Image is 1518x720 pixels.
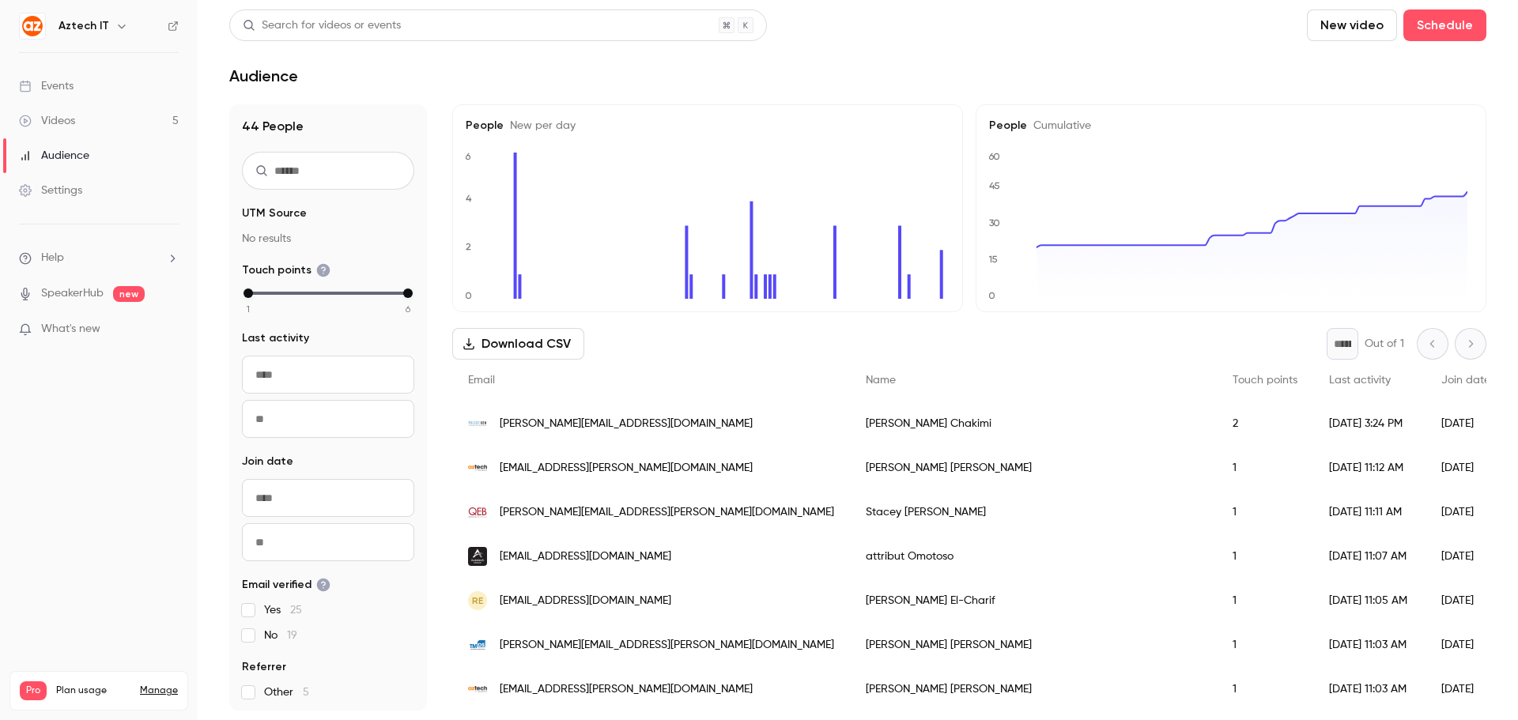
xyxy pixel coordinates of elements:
[452,328,584,360] button: Download CSV
[1313,623,1425,667] div: [DATE] 11:03 AM
[1313,534,1425,579] div: [DATE] 11:07 AM
[500,637,834,654] span: [PERSON_NAME][EMAIL_ADDRESS][PERSON_NAME][DOMAIN_NAME]
[1217,446,1313,490] div: 1
[1329,375,1391,386] span: Last activity
[850,490,1217,534] div: Stacey [PERSON_NAME]
[1217,667,1313,711] div: 1
[850,401,1217,446] div: [PERSON_NAME] Chakimi
[989,118,1473,134] h5: People
[1217,490,1313,534] div: 1
[242,356,414,394] input: From
[1425,579,1506,623] div: [DATE]
[465,151,471,162] text: 6
[56,684,130,697] span: Plan usage
[59,18,109,34] h6: Aztech IT
[20,681,47,700] span: Pro
[500,416,753,432] span: [PERSON_NAME][EMAIL_ADDRESS][DOMAIN_NAME]
[850,623,1217,667] div: [PERSON_NAME] [PERSON_NAME]
[242,454,293,469] span: Join date
[242,659,286,675] span: Referrer
[242,231,414,247] p: No results
[264,684,309,700] span: Other
[1217,623,1313,667] div: 1
[500,681,753,698] span: [EMAIL_ADDRESS][PERSON_NAME][DOMAIN_NAME]
[1217,579,1313,623] div: 1
[242,577,330,593] span: Email verified
[1425,401,1506,446] div: [DATE]
[1313,667,1425,711] div: [DATE] 11:03 AM
[472,594,483,608] span: RE
[140,684,178,697] a: Manage
[1217,534,1313,579] div: 1
[19,113,75,129] div: Videos
[290,605,302,616] span: 25
[242,330,309,346] span: Last activity
[850,579,1217,623] div: [PERSON_NAME] El-Charif
[287,630,297,641] span: 19
[19,148,89,164] div: Audience
[988,254,998,265] text: 15
[468,503,487,522] img: qebhw.co.uk
[468,414,487,433] img: policenow.org.uk
[406,302,410,316] span: 6
[1365,336,1404,352] p: Out of 1
[1233,375,1297,386] span: Touch points
[242,117,414,136] h1: 44 People
[1307,9,1397,41] button: New video
[466,193,472,204] text: 4
[264,602,302,618] span: Yes
[1313,446,1425,490] div: [DATE] 11:12 AM
[20,13,45,39] img: Aztech IT
[1313,401,1425,446] div: [DATE] 3:24 PM
[468,375,495,386] span: Email
[468,547,487,566] img: autotechgroup.co.uk
[41,250,64,266] span: Help
[465,290,472,301] text: 0
[244,288,253,298] div: min
[19,250,179,266] li: help-dropdown-opener
[468,635,487,654] img: tmdocumentsolutions.com
[1217,401,1313,446] div: 2
[242,479,414,517] input: From
[41,321,100,337] span: What's new
[466,241,471,252] text: 2
[1441,375,1490,386] span: Join date
[468,686,487,692] img: aztechit.co.uk
[468,465,487,471] img: aztechit.co.uk
[243,17,401,34] div: Search for videos or events
[500,548,671,565] span: [EMAIL_ADDRESS][DOMAIN_NAME]
[229,66,298,85] h1: Audience
[466,118,950,134] h5: People
[1425,623,1506,667] div: [DATE]
[850,446,1217,490] div: [PERSON_NAME] [PERSON_NAME]
[850,667,1217,711] div: [PERSON_NAME] [PERSON_NAME]
[242,523,414,561] input: To
[19,183,82,198] div: Settings
[1425,667,1506,711] div: [DATE]
[1403,9,1486,41] button: Schedule
[242,205,307,221] span: UTM Source
[989,180,1000,191] text: 45
[242,400,414,438] input: To
[1313,490,1425,534] div: [DATE] 11:11 AM
[1425,446,1506,490] div: [DATE]
[504,120,576,131] span: New per day
[1313,579,1425,623] div: [DATE] 11:05 AM
[988,151,1000,162] text: 60
[113,286,145,302] span: new
[1425,534,1506,579] div: [DATE]
[500,504,834,521] span: [PERSON_NAME][EMAIL_ADDRESS][PERSON_NAME][DOMAIN_NAME]
[242,262,330,278] span: Touch points
[264,628,297,643] span: No
[303,687,309,698] span: 5
[988,290,995,301] text: 0
[500,593,671,609] span: [EMAIL_ADDRESS][DOMAIN_NAME]
[403,288,413,298] div: max
[19,78,74,94] div: Events
[850,534,1217,579] div: attribut Omotoso
[41,285,104,302] a: SpeakerHub
[866,375,896,386] span: Name
[989,217,1000,228] text: 30
[500,460,753,477] span: [EMAIL_ADDRESS][PERSON_NAME][DOMAIN_NAME]
[1425,490,1506,534] div: [DATE]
